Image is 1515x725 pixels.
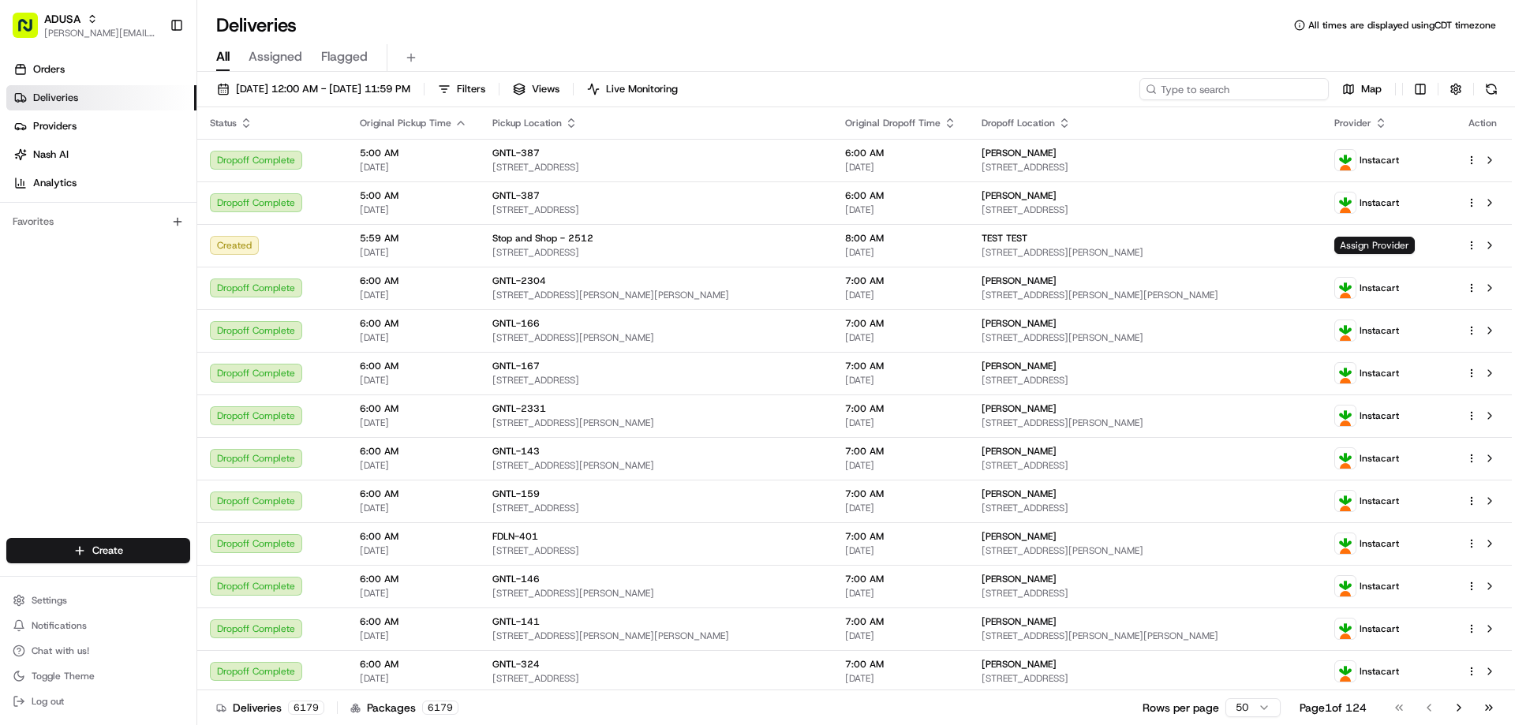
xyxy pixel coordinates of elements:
a: Nash AI [6,142,196,167]
span: Filters [457,82,485,96]
img: profile_instacart_ahold_partner.png [1335,618,1356,639]
span: Instacart [1360,537,1399,550]
span: Orders [33,62,65,77]
div: Deliveries [216,700,324,716]
span: [DATE] [360,161,467,174]
span: 6:00 AM [360,615,467,628]
span: 7:00 AM [845,402,956,415]
span: [DATE] [845,331,956,344]
span: [PERSON_NAME] [982,275,1057,287]
span: [DATE] [360,630,467,642]
span: GNTL-2304 [492,275,546,287]
img: profile_instacart_ahold_partner.png [1335,533,1356,554]
span: [DATE] [845,289,956,301]
span: [STREET_ADDRESS][PERSON_NAME] [982,544,1309,557]
span: Chat with us! [32,645,89,657]
span: [STREET_ADDRESS][PERSON_NAME][PERSON_NAME] [492,630,820,642]
span: [DATE] [360,204,467,216]
span: 6:00 AM [360,317,467,330]
span: Instacart [1360,665,1399,678]
span: Original Pickup Time [360,117,451,129]
span: All [216,47,230,66]
span: Analytics [33,176,77,190]
span: [STREET_ADDRESS] [492,161,820,174]
img: profile_instacart_ahold_partner.png [1335,278,1356,298]
button: Notifications [6,615,190,637]
span: GNTL-387 [492,147,540,159]
span: 6:00 AM [360,530,467,543]
span: [STREET_ADDRESS] [492,374,820,387]
input: Clear [41,102,260,118]
span: GNTL-387 [492,189,540,202]
span: [STREET_ADDRESS] [982,374,1309,387]
img: 1736555255976-a54dd68f-1ca7-489b-9aae-adbdc363a1c4 [16,151,44,179]
span: Live Monitoring [606,82,678,96]
div: Page 1 of 124 [1300,700,1367,716]
span: TEST TEST [982,232,1027,245]
span: [DATE] [360,331,467,344]
a: Deliveries [6,85,196,110]
span: Instacart [1360,622,1399,635]
span: [DATE] [360,417,467,429]
span: Nash AI [33,148,69,162]
span: [STREET_ADDRESS] [492,544,820,557]
span: GNTL-167 [492,360,540,372]
span: [STREET_ADDRESS][PERSON_NAME] [492,459,820,472]
button: [PERSON_NAME][EMAIL_ADDRESS][PERSON_NAME][DOMAIN_NAME] [44,27,157,39]
span: [DATE] [845,587,956,600]
span: [STREET_ADDRESS][PERSON_NAME] [492,417,820,429]
span: [PERSON_NAME] [982,317,1057,330]
span: [DATE] [845,544,956,557]
span: Settings [32,594,67,607]
span: [DATE] [360,672,467,685]
span: Instacart [1360,495,1399,507]
span: 7:00 AM [845,275,956,287]
img: profile_instacart_ahold_partner.png [1335,576,1356,596]
button: [DATE] 12:00 AM - [DATE] 11:59 PM [210,78,417,100]
span: [PERSON_NAME] [982,488,1057,500]
span: Instacart [1360,367,1399,379]
img: profile_instacart_ahold_partner.png [1335,491,1356,511]
span: [DATE] [360,289,467,301]
span: 7:00 AM [845,530,956,543]
span: [PERSON_NAME] [982,402,1057,415]
div: 6179 [422,701,458,715]
span: Instacart [1360,324,1399,337]
div: Favorites [6,209,190,234]
span: 6:00 AM [845,189,956,202]
span: [PERSON_NAME] [982,530,1057,543]
span: Instacart [1360,282,1399,294]
span: Notifications [32,619,87,632]
img: profile_instacart_ahold_partner.png [1335,150,1356,170]
a: Orders [6,57,196,82]
div: 6179 [288,701,324,715]
span: [DATE] [845,204,956,216]
span: 5:00 AM [360,189,467,202]
button: ADUSA[PERSON_NAME][EMAIL_ADDRESS][PERSON_NAME][DOMAIN_NAME] [6,6,163,44]
span: [STREET_ADDRESS][PERSON_NAME] [492,587,820,600]
span: [STREET_ADDRESS][PERSON_NAME] [982,417,1309,429]
span: [STREET_ADDRESS][PERSON_NAME][PERSON_NAME] [492,289,820,301]
span: FDLN-401 [492,530,538,543]
span: [STREET_ADDRESS] [982,672,1309,685]
span: Knowledge Base [32,229,121,245]
div: Packages [350,700,458,716]
span: [STREET_ADDRESS] [982,459,1309,472]
button: Live Monitoring [580,78,685,100]
span: Pylon [157,267,191,279]
span: 7:00 AM [845,658,956,671]
span: Views [532,82,559,96]
p: Rows per page [1143,700,1219,716]
span: [PERSON_NAME] [982,360,1057,372]
button: Filters [431,78,492,100]
a: Analytics [6,170,196,196]
span: Instacart [1360,154,1399,166]
span: GNTL-146 [492,573,540,585]
input: Type to search [1139,78,1329,100]
span: [STREET_ADDRESS] [492,672,820,685]
span: [DATE] [845,417,956,429]
span: [DATE] [360,544,467,557]
span: [STREET_ADDRESS] [492,502,820,514]
a: Powered byPylon [111,267,191,279]
span: [STREET_ADDRESS][PERSON_NAME] [492,331,820,344]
